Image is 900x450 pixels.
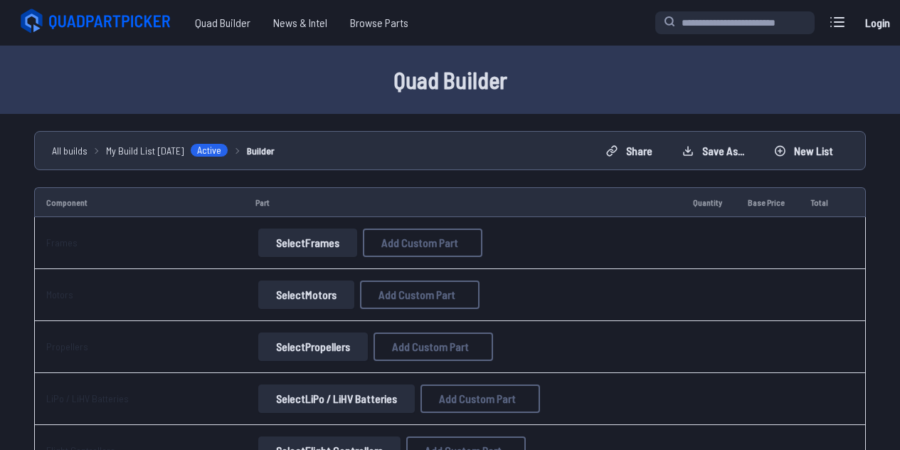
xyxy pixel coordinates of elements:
a: All builds [52,143,88,158]
a: Builder [247,143,275,158]
button: New List [762,140,845,162]
a: SelectLiPo / LiHV Batteries [255,384,418,413]
a: LiPo / LiHV Batteries [46,392,129,404]
span: Add Custom Part [381,237,458,248]
a: News & Intel [262,9,339,37]
a: Motors [46,288,73,300]
button: Add Custom Part [360,281,480,309]
button: SelectPropellers [258,333,368,361]
a: SelectFrames [255,229,360,257]
a: Login [860,9,894,37]
button: SelectMotors [258,281,354,309]
h1: Quad Builder [17,63,883,97]
button: Add Custom Part [374,333,493,361]
td: Total [799,187,842,217]
td: Component [34,187,244,217]
a: Browse Parts [339,9,420,37]
a: SelectPropellers [255,333,371,361]
td: Part [244,187,682,217]
span: Active [190,143,228,157]
span: Add Custom Part [392,341,469,352]
a: Frames [46,236,78,248]
span: Add Custom Part [439,393,516,404]
button: Share [594,140,665,162]
td: Base Price [736,187,799,217]
a: SelectMotors [255,281,357,309]
button: Save as... [670,140,756,162]
button: Add Custom Part [363,229,482,257]
td: Quantity [682,187,736,217]
span: My Build List [DATE] [106,143,184,158]
button: SelectFrames [258,229,357,257]
span: Add Custom Part [378,289,455,300]
a: Propellers [46,340,88,352]
button: Add Custom Part [420,384,540,413]
a: My Build List [DATE]Active [106,143,228,158]
button: SelectLiPo / LiHV Batteries [258,384,415,413]
a: Quad Builder [184,9,262,37]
